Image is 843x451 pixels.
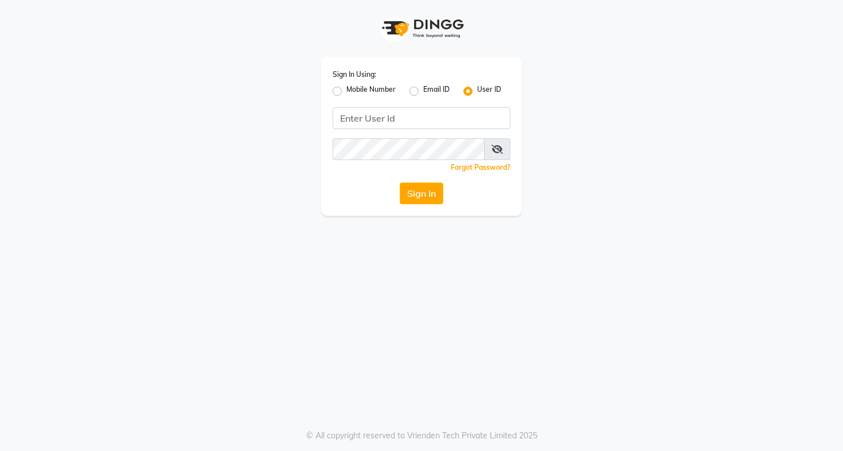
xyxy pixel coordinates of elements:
button: Sign In [400,182,443,204]
label: Mobile Number [346,84,396,98]
a: Forgot Password? [451,163,510,172]
label: User ID [477,84,501,98]
img: logo1.svg [376,11,467,45]
input: Username [333,138,485,160]
label: Sign In Using: [333,69,376,80]
label: Email ID [423,84,450,98]
input: Username [333,107,510,129]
